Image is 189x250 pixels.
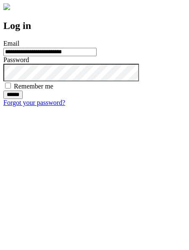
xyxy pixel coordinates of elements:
[3,99,65,106] a: Forgot your password?
[3,3,10,10] img: logo-4e3dc11c47720685a147b03b5a06dd966a58ff35d612b21f08c02c0306f2b779.png
[3,20,186,31] h2: Log in
[3,40,19,47] label: Email
[3,56,29,63] label: Password
[14,83,53,90] label: Remember me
